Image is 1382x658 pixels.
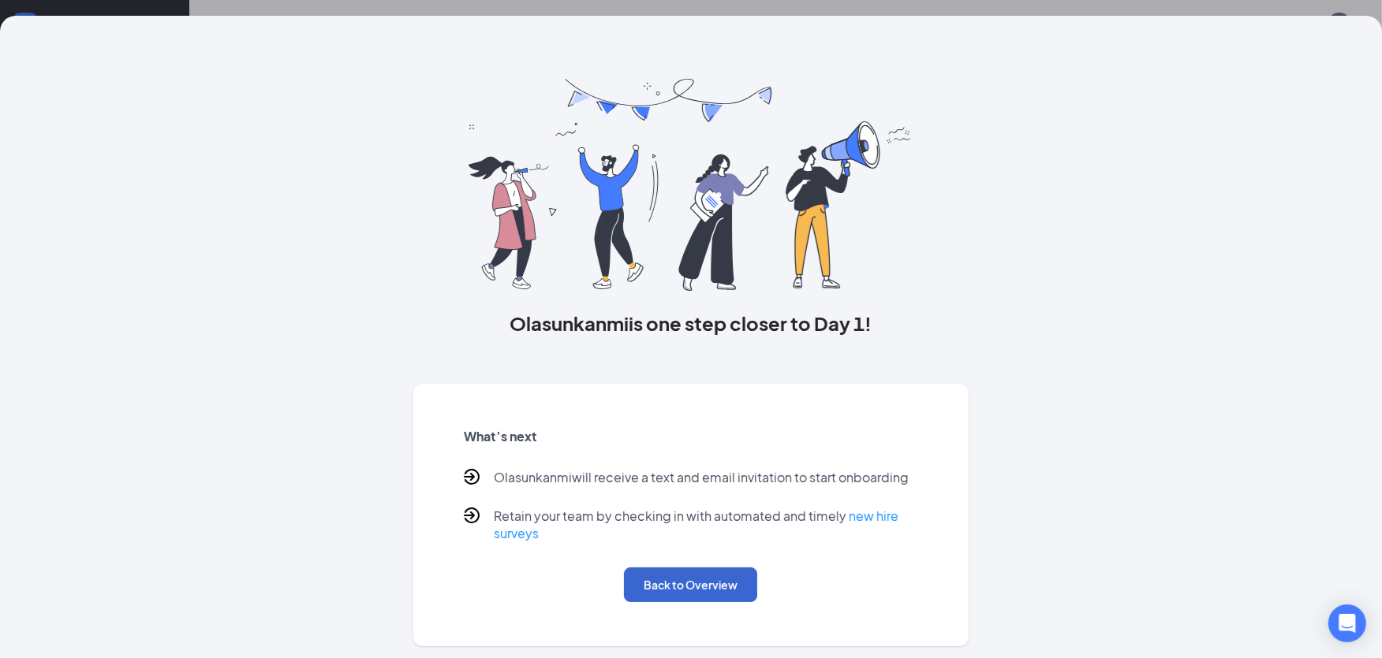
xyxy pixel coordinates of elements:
p: Olasunkanmi will receive a text and email invitation to start onboarding [494,469,909,489]
a: new hire surveys [494,507,898,541]
h3: Olasunkanmi is one step closer to Day 1! [413,310,969,336]
button: Back to Overview [624,567,757,602]
h5: What’s next [464,428,918,445]
p: Retain your team by checking in with automated and timely [494,507,918,542]
img: you are all set [469,79,913,291]
div: Open Intercom Messenger [1328,604,1366,642]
